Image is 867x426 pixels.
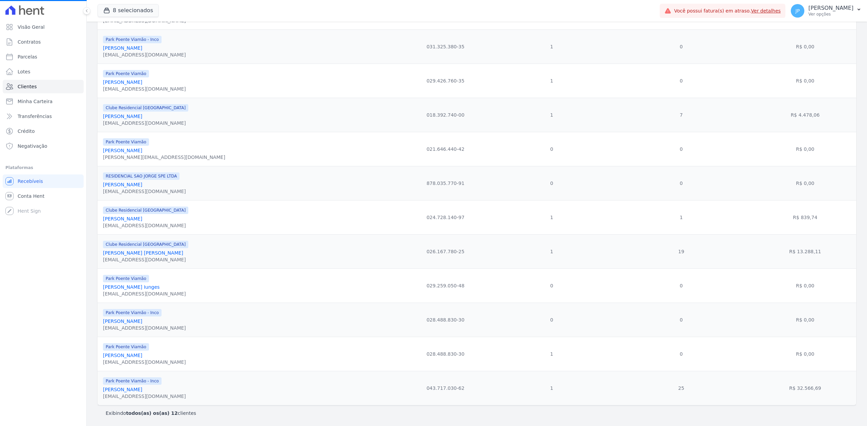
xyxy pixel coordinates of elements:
[3,110,84,123] a: Transferências
[396,29,495,64] td: 031.325.380-35
[103,120,188,126] div: [EMAIL_ADDRESS][DOMAIN_NAME]
[754,98,856,132] td: R$ 4.478,06
[103,114,142,119] a: [PERSON_NAME]
[3,189,84,203] a: Conta Hent
[103,51,186,58] div: [EMAIL_ADDRESS][DOMAIN_NAME]
[754,64,856,98] td: R$ 0,00
[396,200,495,234] td: 024.728.140-97
[608,234,754,268] td: 19
[495,64,609,98] td: 1
[396,166,495,200] td: 878.035.770-91
[608,268,754,303] td: 0
[396,268,495,303] td: 029.259.050-48
[754,303,856,337] td: R$ 0,00
[103,343,149,351] span: Park Poente Viamão
[103,207,188,214] span: Clube Residencial [GEOGRAPHIC_DATA]
[608,166,754,200] td: 0
[608,337,754,371] td: 0
[18,98,52,105] span: Minha Carteira
[785,1,867,20] button: JP [PERSON_NAME] Ver opções
[103,188,186,195] div: [EMAIL_ADDRESS][DOMAIN_NAME]
[396,132,495,166] td: 021.646.440-42
[796,8,800,13] span: JP
[103,290,186,297] div: [EMAIL_ADDRESS][DOMAIN_NAME]
[106,410,196,417] p: Exibindo clientes
[608,303,754,337] td: 0
[754,337,856,371] td: R$ 0,00
[754,29,856,64] td: R$ 0,00
[103,256,188,263] div: [EMAIL_ADDRESS][DOMAIN_NAME]
[103,377,162,385] span: Park Poente Viamão - Inco
[98,4,159,17] button: 8 selecionados
[3,65,84,78] a: Lotes
[103,154,225,161] div: [PERSON_NAME][EMAIL_ADDRESS][DOMAIN_NAME]
[126,410,178,416] b: todos(as) os(as) 12
[103,387,142,392] a: [PERSON_NAME]
[608,98,754,132] td: 7
[103,182,142,187] a: [PERSON_NAME]
[5,164,81,172] div: Plataformas
[18,128,35,135] span: Crédito
[3,124,84,138] a: Crédito
[754,371,856,405] td: R$ 32.566,69
[495,303,609,337] td: 0
[608,371,754,405] td: 25
[3,50,84,64] a: Parcelas
[754,166,856,200] td: R$ 0,00
[103,216,142,221] a: [PERSON_NAME]
[103,275,149,282] span: Park Poente Viamão
[103,138,149,146] span: Park Poente Viamão
[3,139,84,153] a: Negativação
[18,113,52,120] span: Transferências
[103,250,183,256] a: [PERSON_NAME] [PERSON_NAME]
[495,200,609,234] td: 1
[103,79,142,85] a: [PERSON_NAME]
[103,104,188,112] span: Clube Residencial [GEOGRAPHIC_DATA]
[495,98,609,132] td: 1
[396,98,495,132] td: 018.392.740-00
[495,337,609,371] td: 1
[754,234,856,268] td: R$ 13.288,11
[495,268,609,303] td: 0
[808,11,853,17] p: Ver opções
[495,166,609,200] td: 0
[754,268,856,303] td: R$ 0,00
[3,35,84,49] a: Contratos
[396,303,495,337] td: 028.488.830-30
[608,29,754,64] td: 0
[18,39,41,45] span: Contratos
[18,193,44,199] span: Conta Hent
[3,174,84,188] a: Recebíveis
[674,7,781,15] span: Você possui fatura(s) em atraso.
[751,8,781,14] a: Ver detalhes
[103,241,188,248] span: Clube Residencial [GEOGRAPHIC_DATA]
[18,83,37,90] span: Clientes
[808,5,853,11] p: [PERSON_NAME]
[103,359,186,365] div: [EMAIL_ADDRESS][DOMAIN_NAME]
[103,86,186,92] div: [EMAIL_ADDRESS][DOMAIN_NAME]
[18,178,43,185] span: Recebíveis
[495,371,609,405] td: 1
[103,309,162,316] span: Park Poente Viamão - Inco
[103,148,142,153] a: [PERSON_NAME]
[3,20,84,34] a: Visão Geral
[103,325,186,331] div: [EMAIL_ADDRESS][DOMAIN_NAME]
[396,337,495,371] td: 028.488.830-30
[495,234,609,268] td: 1
[103,393,186,400] div: [EMAIL_ADDRESS][DOMAIN_NAME]
[103,318,142,324] a: [PERSON_NAME]
[396,371,495,405] td: 043.717.030-62
[103,353,142,358] a: [PERSON_NAME]
[608,132,754,166] td: 0
[3,80,84,93] a: Clientes
[495,29,609,64] td: 1
[396,234,495,268] td: 026.167.780-25
[18,68,30,75] span: Lotes
[3,95,84,108] a: Minha Carteira
[18,24,45,30] span: Visão Geral
[18,53,37,60] span: Parcelas
[103,45,142,51] a: [PERSON_NAME]
[103,172,179,180] span: RESIDENCIAL SAO JORGE SPE LTDA
[103,36,162,43] span: Park Poente Viamão - Inco
[608,64,754,98] td: 0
